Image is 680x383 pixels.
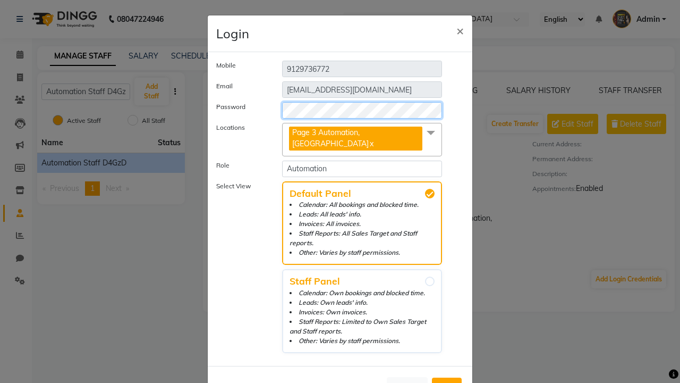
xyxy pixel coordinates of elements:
[282,81,442,98] input: Email
[290,248,435,257] li: Other: Varies by staff permissions.
[290,307,435,317] li: Invoices: Own invoices.
[292,128,369,148] span: Page 3 Automation, [GEOGRAPHIC_DATA]
[290,219,435,229] li: Invoices: All invoices.
[208,181,274,353] label: Select View
[448,15,472,45] button: Close
[290,200,435,210] li: Calendar: All bookings and blocked time.
[290,317,435,336] li: Staff Reports: Limited to Own Sales Target and Staff reports.
[290,189,435,198] span: Default Panel
[290,277,435,286] span: Staff Panel
[282,61,442,77] input: Mobile
[290,210,435,219] li: Leads: All leads' info.
[208,161,274,173] label: Role
[425,189,435,198] input: Default PanelCalendar: All bookings and blocked time.Leads: All leads' info.Invoices: All invoice...
[208,102,274,114] label: Password
[425,277,435,286] input: Staff PanelCalendar: Own bookings and blocked time.Leads: Own leads' info.Invoices: Own invoices....
[290,298,435,307] li: Leads: Own leads' info.
[208,81,274,94] label: Email
[369,139,373,148] a: x
[216,24,249,43] h4: Login
[290,229,435,248] li: Staff Reports: All Sales Target and Staff reports.
[456,22,464,38] span: ×
[208,61,274,73] label: Mobile
[290,336,435,346] li: Other: Varies by staff permissions.
[208,123,274,152] label: Locations
[290,288,435,298] li: Calendar: Own bookings and blocked time.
